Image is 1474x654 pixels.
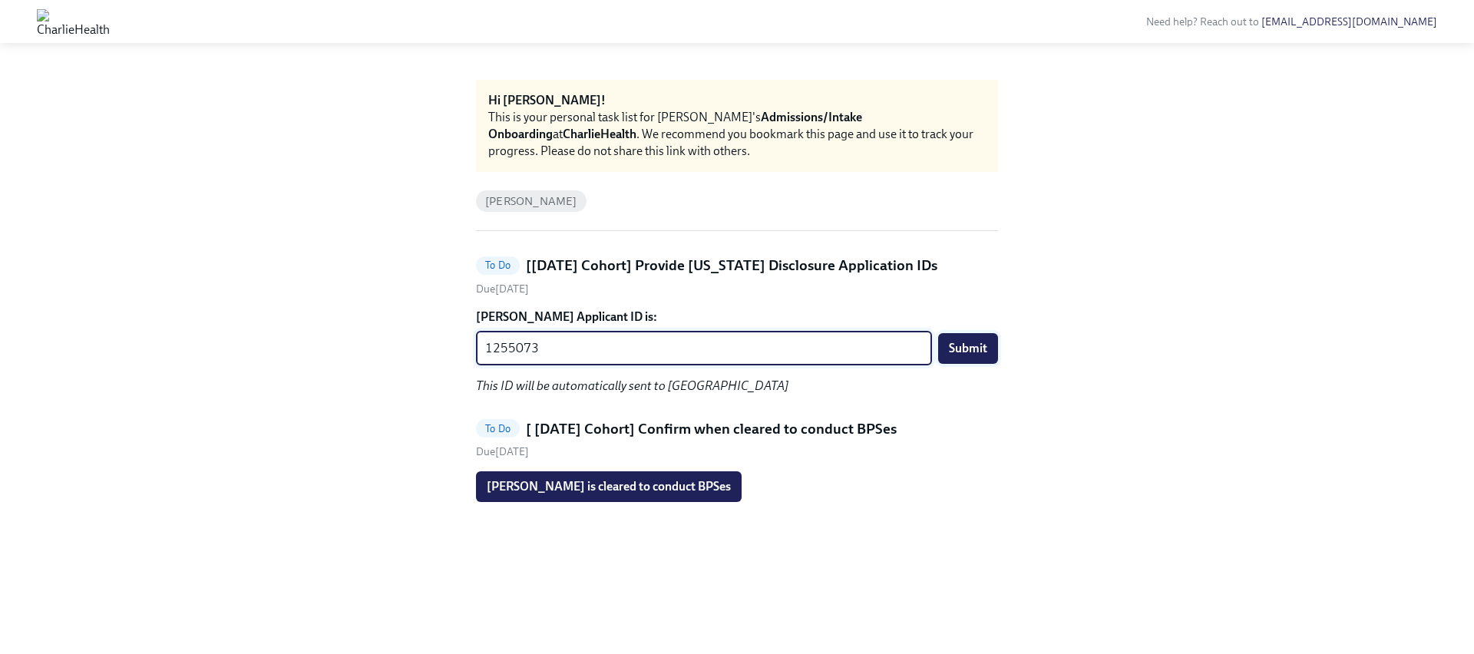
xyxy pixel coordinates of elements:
button: [PERSON_NAME] is cleared to conduct BPSes [476,471,742,502]
h5: [[DATE] Cohort] Provide [US_STATE] Disclosure Application IDs [526,256,937,276]
span: [PERSON_NAME] is cleared to conduct BPSes [487,479,731,494]
span: To Do [476,423,520,434]
h5: [ [DATE] Cohort] Confirm when cleared to conduct BPSes [526,419,897,439]
label: [PERSON_NAME] Applicant ID is: [476,309,998,325]
strong: Hi [PERSON_NAME]! [488,93,606,107]
span: To Do [476,259,520,271]
a: To Do[[DATE] Cohort] Provide [US_STATE] Disclosure Application IDsDue[DATE] [476,256,998,296]
textarea: 1255073 [485,339,923,358]
em: This ID will be automatically sent to [GEOGRAPHIC_DATA] [476,378,789,393]
a: To Do[ [DATE] Cohort] Confirm when cleared to conduct BPSesDue[DATE] [476,419,998,460]
img: CharlieHealth [37,9,110,34]
a: [EMAIL_ADDRESS][DOMAIN_NAME] [1261,15,1437,28]
span: Submit [949,341,987,356]
button: Submit [938,333,998,364]
span: Sunday, October 5th 2025, 10:00 am [476,445,529,458]
span: [PERSON_NAME] [476,196,587,207]
span: Need help? Reach out to [1146,15,1437,28]
strong: CharlieHealth [563,127,636,141]
span: Thursday, September 25th 2025, 10:00 am [476,282,529,296]
div: This is your personal task list for [PERSON_NAME]'s at . We recommend you bookmark this page and ... [488,109,986,160]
